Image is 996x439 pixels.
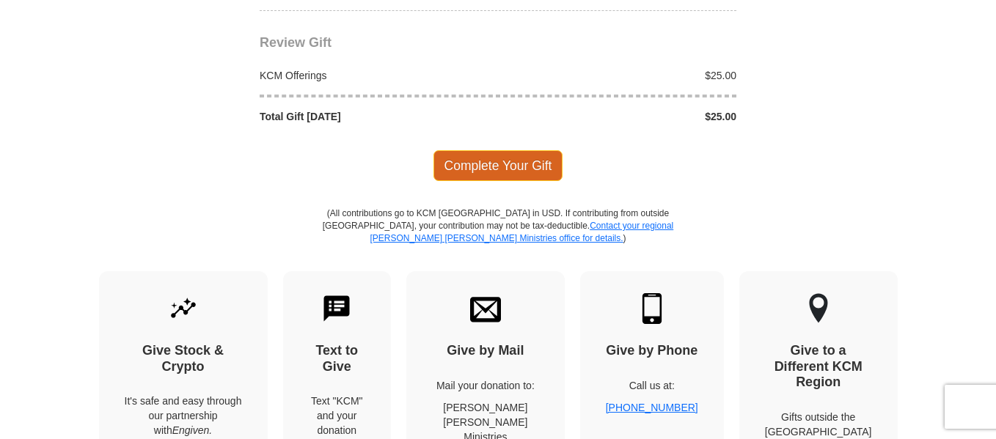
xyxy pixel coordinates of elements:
h4: Give by Mail [432,343,539,359]
p: It's safe and easy through our partnership with [125,394,242,438]
img: envelope.svg [470,293,501,324]
h4: Text to Give [309,343,366,375]
a: [PHONE_NUMBER] [606,402,698,413]
p: Call us at: [606,378,698,393]
span: Review Gift [260,35,332,50]
p: (All contributions go to KCM [GEOGRAPHIC_DATA] in USD. If contributing from outside [GEOGRAPHIC_D... [322,207,674,271]
img: other-region [808,293,829,324]
div: KCM Offerings [252,68,499,83]
div: Total Gift [DATE] [252,109,499,124]
h4: Give Stock & Crypto [125,343,242,375]
h4: Give by Phone [606,343,698,359]
span: Complete Your Gift [433,150,563,181]
img: give-by-stock.svg [168,293,199,324]
img: mobile.svg [637,293,667,324]
div: $25.00 [498,109,744,124]
h4: Give to a Different KCM Region [765,343,872,391]
div: $25.00 [498,68,744,83]
p: Mail your donation to: [432,378,539,393]
img: text-to-give.svg [321,293,352,324]
i: Engiven. [172,424,212,436]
